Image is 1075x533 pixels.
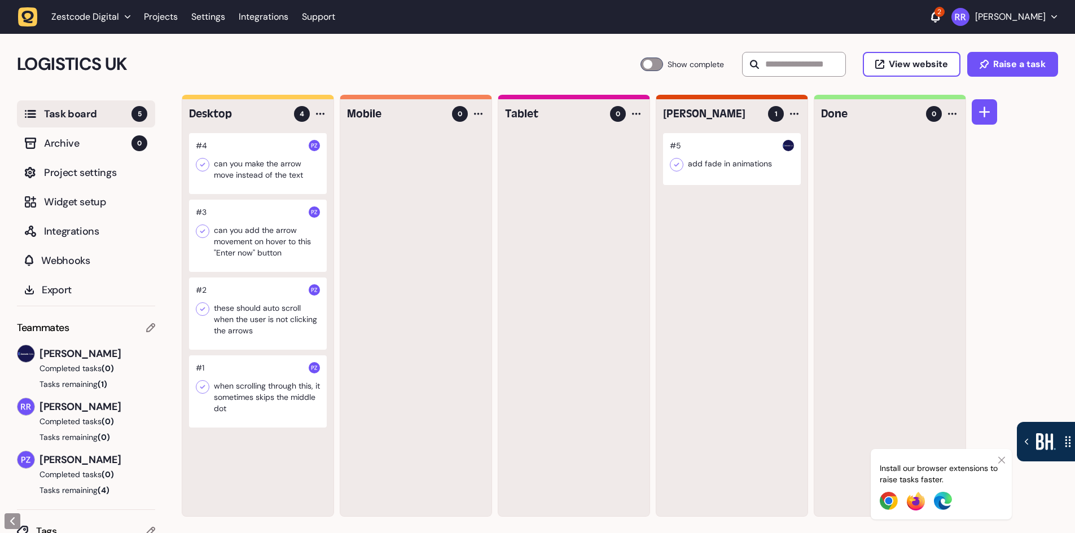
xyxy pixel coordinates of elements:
span: Webhooks [41,253,147,268]
span: (0) [102,469,114,479]
span: Archive [44,135,131,151]
h4: Desktop [189,106,286,122]
img: Paris Zisis [309,206,320,218]
span: View website [889,60,948,69]
p: [PERSON_NAME] [975,11,1046,23]
span: 0 [458,109,462,119]
span: (0) [98,432,110,442]
span: Integrations [44,223,147,239]
button: Zestcode Digital [18,7,137,27]
h2: LOGISTICS UK [17,51,640,78]
button: Integrations [17,218,155,245]
span: Project settings [44,165,147,180]
span: Export [42,282,147,298]
img: Riki-leigh Robinson [951,8,969,26]
img: Riki-leigh Robinson [17,398,34,415]
button: View website [863,52,960,77]
span: 0 [616,109,620,119]
span: (1) [98,379,107,389]
button: Webhooks [17,247,155,274]
span: 4 [300,109,304,119]
img: Firefox Extension [907,492,925,510]
button: Archive0 [17,130,155,157]
span: 0 [131,135,147,151]
h4: Tablet [505,106,602,122]
img: Paris Zisis [17,451,34,468]
button: Raise a task [967,52,1058,77]
span: [PERSON_NAME] [40,399,155,415]
p: Install our browser extensions to raise tasks faster. [880,462,1003,485]
a: Integrations [239,7,288,27]
img: Paris Zisis [309,362,320,373]
a: Support [302,11,335,23]
span: Task board [44,106,131,122]
iframe: LiveChat chat widget [1022,480,1069,527]
button: Completed tasks(0) [17,469,146,480]
img: Paris Zisis [309,284,320,296]
div: 2 [934,7,945,17]
span: (0) [102,363,114,373]
span: 0 [932,109,936,119]
span: Raise a task [993,60,1046,69]
h4: Mobile [347,106,444,122]
span: (4) [98,485,109,495]
span: [PERSON_NAME] [40,346,155,362]
img: Paris Zisis [309,140,320,151]
a: Settings [191,7,225,27]
span: Zestcode Digital [51,11,119,23]
span: 1 [775,109,778,119]
img: Chrome Extension [880,492,898,510]
button: Project settings [17,159,155,186]
h4: Done [821,106,918,122]
button: Tasks remaining(4) [17,484,155,496]
button: Export [17,276,155,303]
span: Teammates [17,320,69,336]
button: Task board5 [17,100,155,127]
button: [PERSON_NAME] [951,8,1057,26]
h4: Harry [663,106,760,122]
img: Edge Extension [934,492,952,510]
span: Show complete [668,58,724,71]
span: Widget setup [44,194,147,210]
span: (0) [102,416,114,426]
img: Harry Robinson [17,345,34,362]
button: Completed tasks(0) [17,416,146,427]
span: [PERSON_NAME] [40,452,155,468]
button: Tasks remaining(0) [17,431,155,443]
button: Tasks remaining(1) [17,378,155,390]
button: Widget setup [17,188,155,215]
a: Projects [144,7,178,27]
span: 5 [131,106,147,122]
button: Completed tasks(0) [17,363,146,374]
img: Harry Robinson [783,140,794,151]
